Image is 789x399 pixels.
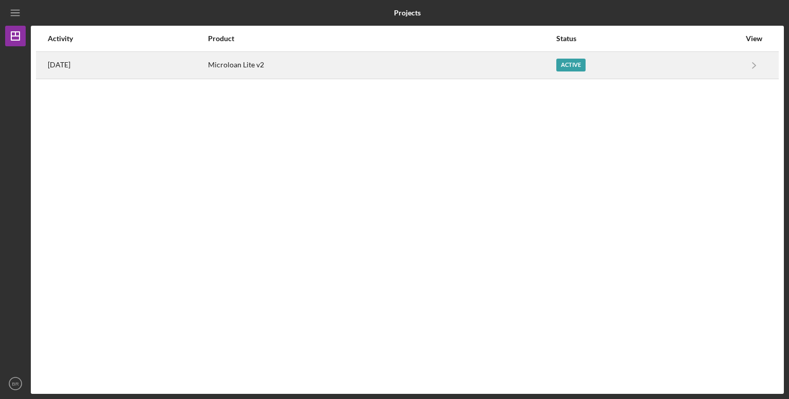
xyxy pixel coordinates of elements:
[208,34,555,43] div: Product
[48,61,70,69] time: 2025-08-13 18:03
[556,34,740,43] div: Status
[5,373,26,394] button: BR
[556,59,586,71] div: Active
[48,34,207,43] div: Activity
[741,34,767,43] div: View
[12,381,18,387] text: BR
[208,52,555,78] div: Microloan Lite v2
[394,9,421,17] b: Projects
